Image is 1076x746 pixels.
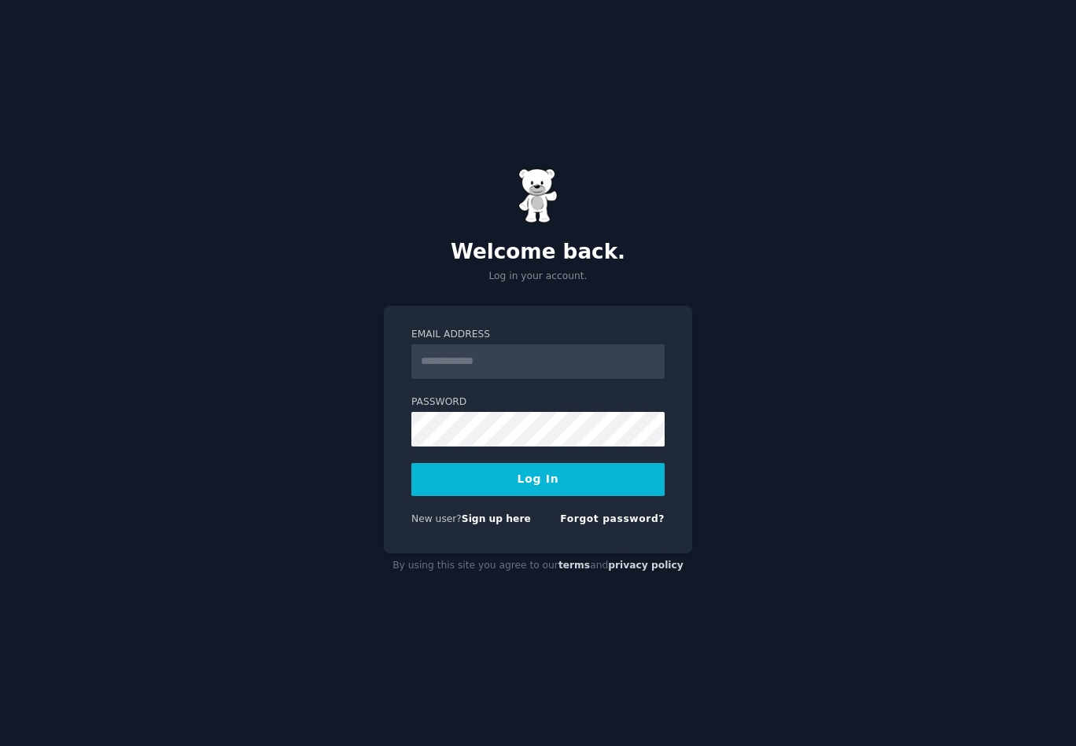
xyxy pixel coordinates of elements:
button: Log In [411,463,665,496]
div: By using this site you agree to our and [384,553,692,579]
a: privacy policy [608,560,684,571]
label: Password [411,395,665,410]
p: Log in your account. [384,270,692,284]
a: terms [558,560,590,571]
a: Sign up here [462,513,531,524]
span: New user? [411,513,462,524]
h2: Welcome back. [384,240,692,265]
img: Gummy Bear [518,168,558,223]
label: Email Address [411,328,665,342]
a: Forgot password? [560,513,665,524]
